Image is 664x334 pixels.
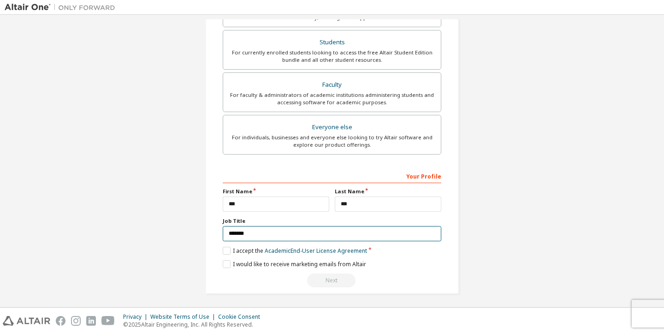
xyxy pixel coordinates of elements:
img: linkedin.svg [86,316,96,326]
div: Faculty [229,78,435,91]
div: For currently enrolled students looking to access the free Altair Student Edition bundle and all ... [229,49,435,64]
div: For faculty & administrators of academic institutions administering students and accessing softwa... [229,91,435,106]
a: Academic End-User License Agreement [265,247,367,255]
div: Students [229,36,435,49]
div: Provide a valid email to continue [223,274,441,287]
label: First Name [223,188,329,195]
label: I would like to receive marketing emails from Altair [223,260,366,268]
img: Altair One [5,3,120,12]
div: Cookie Consent [218,313,266,321]
div: Your Profile [223,168,441,183]
div: Privacy [123,313,150,321]
label: I accept the [223,247,367,255]
div: Everyone else [229,121,435,134]
img: instagram.svg [71,316,81,326]
label: Job Title [223,217,441,225]
label: Last Name [335,188,441,195]
div: Website Terms of Use [150,313,218,321]
div: For individuals, businesses and everyone else looking to try Altair software and explore our prod... [229,134,435,149]
img: altair_logo.svg [3,316,50,326]
img: facebook.svg [56,316,65,326]
img: youtube.svg [101,316,115,326]
p: © 2025 Altair Engineering, Inc. All Rights Reserved. [123,321,266,328]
